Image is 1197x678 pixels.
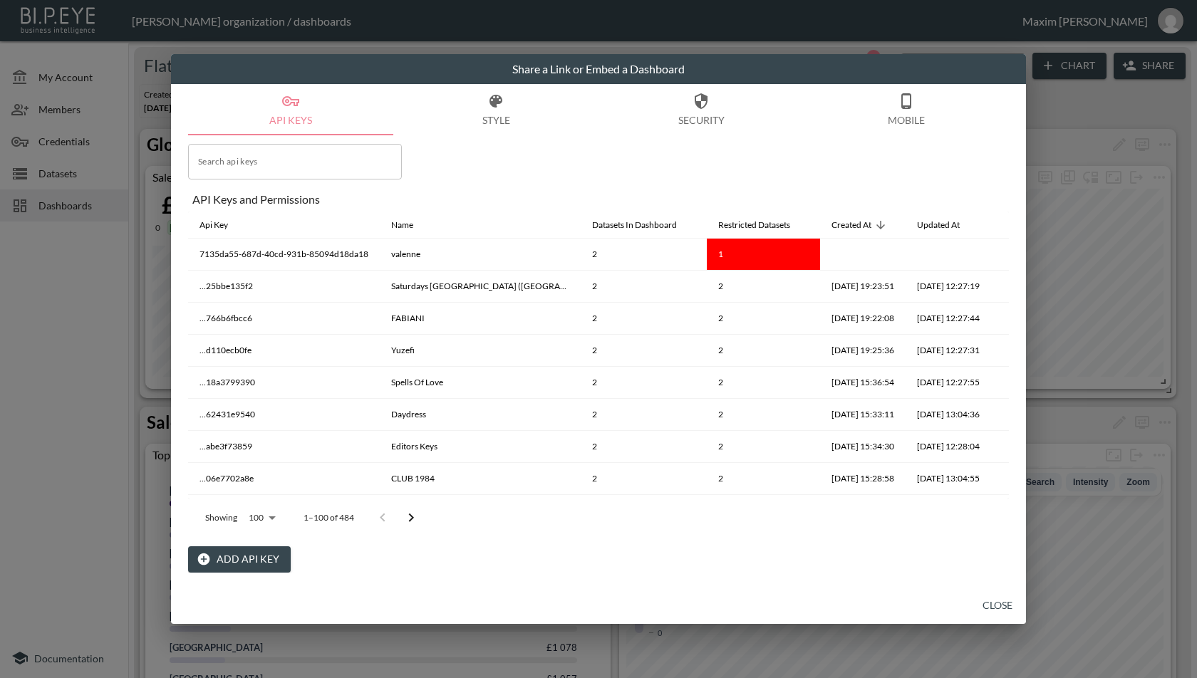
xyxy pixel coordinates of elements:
[380,271,581,303] th: Saturdays NYC (Australia)
[581,239,707,271] th: 2
[188,271,380,303] th: ...25bbe135f2
[188,84,393,135] button: API Keys
[598,84,804,135] button: Security
[199,217,228,234] div: Api Key
[917,217,960,234] div: Updated At
[393,84,598,135] button: Style
[991,367,1037,399] th: {"key":null,"ref":null,"props":{"row":{"id":"b7808495-5f85-40b0-895d-9ae76a19842b","apiKey":"...1...
[188,495,380,527] th: ...d9b0a135c2
[188,399,380,431] th: ...62431e9540
[581,367,707,399] th: 2
[380,463,581,495] th: CLUB 1984
[1002,275,1025,298] button: more
[243,508,281,527] div: 100
[820,335,906,367] th: 2025-09-03, 19:25:36
[380,303,581,335] th: FABIANI
[380,431,581,463] th: Editors Keys
[188,431,380,463] th: ...abe3f73859
[192,192,1009,206] div: API Keys and Permissions
[188,367,380,399] th: ...18a3799390
[707,463,820,495] th: 2
[188,239,380,271] th: 7135da55-687d-40cd-931b-85094d18da18
[906,367,991,399] th: 2025-09-06, 12:27:55
[199,217,247,234] span: Api Key
[906,463,991,495] th: 2025-09-06, 13:04:55
[188,335,380,367] th: ...d110ecb0fe
[804,84,1009,135] button: Mobile
[380,239,581,271] th: valenne
[581,303,707,335] th: 2
[831,217,871,234] div: Created At
[1002,371,1025,394] button: more
[1002,403,1025,426] button: more
[1002,243,1025,266] button: more
[820,303,906,335] th: 2025-09-03, 19:22:08
[707,335,820,367] th: 2
[906,303,991,335] th: 2025-09-06, 12:27:44
[380,335,581,367] th: Yuzefi
[1002,467,1025,490] button: more
[991,239,1037,271] th: {"key":null,"ref":null,"props":{"row":{"id":"fc9ece91-6b35-490a-84d4-2200e1eca392","apiKey":"7135...
[991,271,1037,303] th: {"key":null,"ref":null,"props":{"row":{"id":"01c6068e-52ae-4737-8309-67e16bf71b22","apiKey":"...2...
[707,399,820,431] th: 2
[1002,339,1025,362] button: more
[391,217,413,234] div: Name
[820,463,906,495] th: 2025-09-02, 15:28:58
[820,367,906,399] th: 2025-09-02, 15:36:54
[906,431,991,463] th: 2025-09-06, 12:28:04
[707,271,820,303] th: 2
[991,463,1037,495] th: {"key":null,"ref":null,"props":{"row":{"id":"dc4dd372-0d42-47ce-bd23-f37ddeeefb49","apiKey":"...0...
[906,495,991,527] th: 2025-09-06, 13:04:45
[188,303,380,335] th: ...766b6fbcc6
[991,303,1037,335] th: {"key":null,"ref":null,"props":{"row":{"id":"b07def09-e821-4088-8b7a-23a84611149a","apiKey":"...7...
[592,217,695,234] span: Datasets In Dashboard
[581,431,707,463] th: 2
[171,54,1026,84] h2: Share a Link or Embed a Dashboard
[991,399,1037,431] th: {"key":null,"ref":null,"props":{"row":{"id":"0ed56a96-8335-4e27-91a2-ceec6bcd801d","apiKey":"...6...
[991,335,1037,367] th: {"key":null,"ref":null,"props":{"row":{"id":"88870f7e-f352-46ad-9b3a-c9d12aca4ca9","apiKey":"...d...
[581,463,707,495] th: 2
[991,495,1037,527] th: {"key":null,"ref":null,"props":{"row":{"id":"84ac7ff6-7492-4370-98a5-e2c5d22a32e2","apiKey":"...d...
[707,495,820,527] th: 2
[581,271,707,303] th: 2
[380,367,581,399] th: Spells Of Love
[991,431,1037,463] th: {"key":null,"ref":null,"props":{"row":{"id":"4ae52ebd-5171-4451-9534-cba2f18c8cca","apiKey":"...a...
[581,399,707,431] th: 2
[1002,307,1025,330] button: more
[188,546,291,573] button: Add API Key
[380,495,581,527] th: EQUIDRY
[707,303,820,335] th: 2
[188,463,380,495] th: ...06e7702a8e
[975,593,1020,619] button: Close
[906,271,991,303] th: 2025-09-06, 12:27:19
[906,399,991,431] th: 2025-09-06, 13:04:36
[581,335,707,367] th: 2
[397,504,425,532] button: Go to next page
[820,431,906,463] th: 2025-09-02, 15:34:30
[718,217,790,234] div: Restricted Datasets
[707,367,820,399] th: 2
[707,431,820,463] th: 2
[820,271,906,303] th: 2025-09-03, 19:23:51
[831,217,890,234] span: Created At
[906,335,991,367] th: 2025-09-06, 12:27:31
[718,217,809,234] span: Restricted Datasets
[205,511,237,523] p: Showing
[707,239,820,271] th: 1
[592,217,677,234] div: Datasets In Dashboard
[391,217,432,234] span: Name
[1002,435,1025,458] button: more
[304,511,354,523] p: 1–100 of 484
[581,495,707,527] th: 2
[820,399,906,431] th: 2025-09-02, 15:33:11
[380,399,581,431] th: Daydress
[820,495,906,527] th: 2025-09-02, 15:35:23
[917,217,978,234] span: Updated At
